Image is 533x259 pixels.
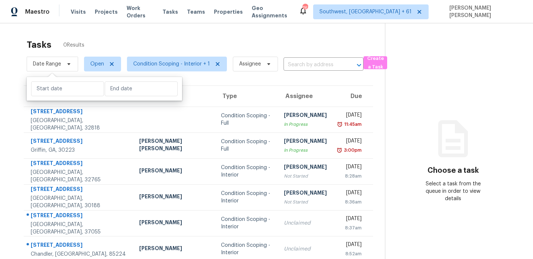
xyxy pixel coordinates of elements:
div: Chandler, [GEOGRAPHIC_DATA], 85224 [31,250,127,258]
span: Create a Task [367,54,383,71]
div: Condition Scoping - Full [221,112,272,127]
th: Type [215,86,278,107]
div: [PERSON_NAME] [139,245,209,254]
div: Condition Scoping - Full [221,138,272,153]
div: Condition Scoping - Interior [221,242,272,256]
div: [PERSON_NAME] [139,219,209,228]
div: In Progress [284,121,327,128]
h3: Choose a task [428,167,479,174]
div: [DATE] [339,163,362,172]
span: Southwest, [GEOGRAPHIC_DATA] + 61 [319,8,412,16]
span: Projects [95,8,118,16]
div: [PERSON_NAME] [139,193,209,202]
img: Overdue Alarm Icon [337,121,343,128]
div: [STREET_ADDRESS] [31,212,127,221]
div: [PERSON_NAME] [139,167,209,176]
button: Open [354,60,364,70]
span: 0 Results [63,41,84,49]
div: [PERSON_NAME] [284,163,327,172]
div: 768 [302,4,308,12]
div: [GEOGRAPHIC_DATA], [GEOGRAPHIC_DATA], 30188 [31,195,127,209]
div: [STREET_ADDRESS] [31,137,127,147]
span: Maestro [25,8,50,16]
div: Not Started [284,172,327,180]
input: Start date [31,81,104,96]
div: In Progress [284,147,327,154]
div: Condition Scoping - Interior [221,190,272,205]
div: [STREET_ADDRESS] [31,241,127,250]
span: Properties [214,8,243,16]
div: Unclaimed [284,245,327,253]
input: Search by address [284,59,343,71]
div: 8:36am [339,198,362,206]
div: 8:28am [339,172,362,180]
div: [GEOGRAPHIC_DATA], [GEOGRAPHIC_DATA], 32818 [31,117,127,132]
span: Tasks [162,9,178,14]
div: 3:00pm [342,147,362,154]
div: [DATE] [339,241,362,250]
div: 11:45am [343,121,362,128]
div: 8:52am [339,250,362,258]
img: Overdue Alarm Icon [336,147,342,154]
span: Visits [71,8,86,16]
div: [DATE] [339,189,362,198]
span: Assignee [239,60,261,68]
span: Condition Scoping - Interior + 1 [133,60,210,68]
div: [STREET_ADDRESS] [31,108,127,117]
div: Unclaimed [284,219,327,227]
div: [DATE] [339,137,362,147]
div: Condition Scoping - Interior [221,164,272,179]
span: Open [90,60,104,68]
div: [PERSON_NAME] [284,137,327,147]
div: 8:37am [339,224,362,232]
div: [STREET_ADDRESS] [31,185,127,195]
span: [PERSON_NAME] [PERSON_NAME] [446,4,522,19]
div: Condition Scoping - Interior [221,216,272,231]
th: Address [24,86,133,107]
div: [STREET_ADDRESS] [31,159,127,169]
div: [GEOGRAPHIC_DATA], [GEOGRAPHIC_DATA], 37055 [31,221,127,236]
input: End date [105,81,178,96]
div: [PERSON_NAME] [284,111,327,121]
span: Teams [187,8,205,16]
button: Create a Task [363,56,387,69]
h2: Tasks [27,41,51,48]
div: Griffin, GA, 30223 [31,147,127,154]
div: [PERSON_NAME] [284,189,327,198]
th: Due [333,86,373,107]
span: Work Orders [127,4,154,19]
span: Geo Assignments [252,4,290,19]
div: Not Started [284,198,327,206]
div: [DATE] [339,111,362,121]
th: Assignee [278,86,333,107]
div: [PERSON_NAME] [PERSON_NAME] [139,137,209,154]
div: [DATE] [339,215,362,224]
span: Date Range [33,60,61,68]
div: [GEOGRAPHIC_DATA], [GEOGRAPHIC_DATA], 32765 [31,169,127,184]
div: Select a task from the queue in order to view details [419,180,487,202]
